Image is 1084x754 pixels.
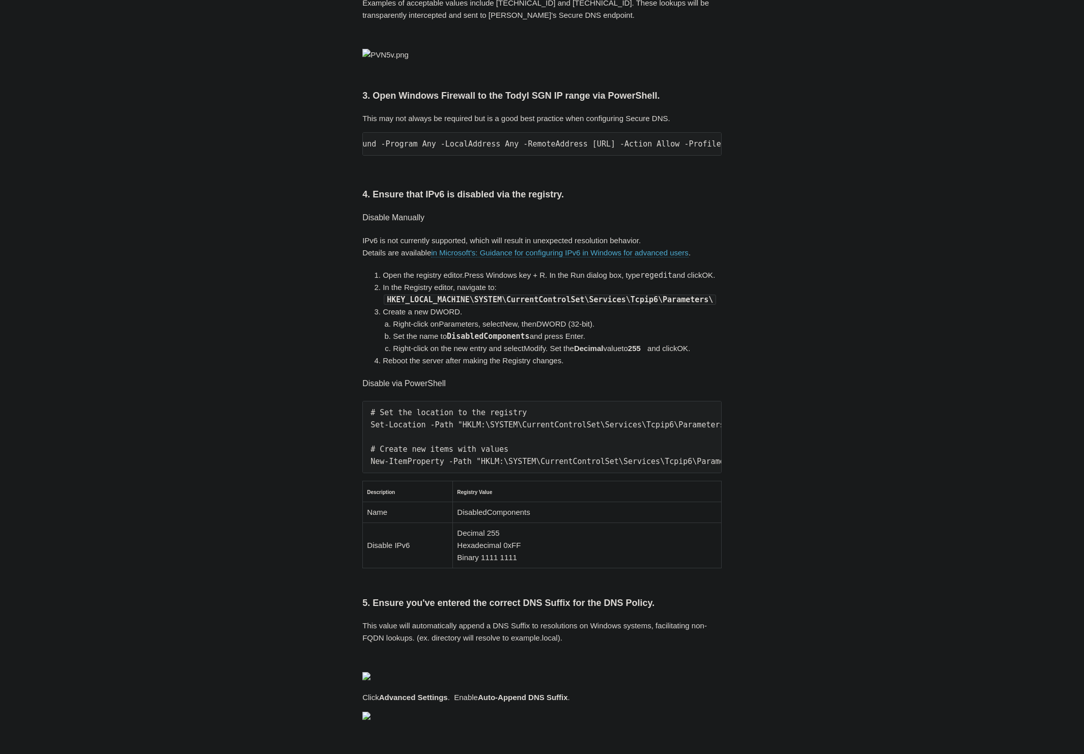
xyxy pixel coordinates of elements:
[362,187,722,202] h3: 4. Ensure that IPv6 is disabled via the registry.
[628,344,641,353] strong: 255
[363,523,453,568] td: Disable IPv6
[362,211,722,224] h4: Disable Manually
[362,620,722,644] p: This value will automatically append a DNS Suffix to resolutions on Windows systems, facilitating...
[524,344,546,353] span: Modify
[367,489,395,495] strong: Description
[362,377,722,390] h4: Disable via PowerShell
[383,356,563,365] span: Reboot the server after making the Registry changes.
[702,271,713,279] span: OK
[362,691,722,704] p: Click . Enable .
[362,235,722,259] p: IPv6 is not currently supported, which will result in unexpected resolution behavior. Details are...
[447,332,530,341] kbd: DisabledComponents
[393,344,690,353] span: Right-click on the new entry and select . Set the to and click .
[431,248,689,257] a: in Microsoft's: Guidance for configuring IPv6 in Windows for advanced users
[362,132,722,156] pre: New-NetFirewallRule -DisplayName "Todyl SGN Network" -Direction Inbound -Program Any -LocalAddres...
[362,401,722,473] pre: # Set the location to the registry Set-Location -Path "HKLM:\SYSTEM\CurrentControlSet\Services\Tc...
[393,332,585,340] span: Set the name to and press Enter.
[453,502,721,523] td: DisabledComponents
[363,502,453,523] td: Name
[383,307,462,316] span: Create a new DWORD.
[362,672,370,680] img: 27414207119379
[502,320,517,328] span: New
[362,112,722,125] p: This may not always be required but is a good best practice when configuring Secure DNS.
[362,596,722,611] h3: 5. Ensure you've entered the correct DNS Suffix for the DNS Policy.
[383,269,722,281] li: Press Windows key + R. In the Run dialog box, type and click .
[379,693,448,702] strong: Advanced Settings
[439,320,478,328] span: Parameters
[677,344,688,353] span: OK
[383,283,717,304] span: In the Registry editor, navigate to:
[362,49,409,61] img: PVN5v.png
[640,271,672,280] kbd: regedit
[393,320,594,328] span: Right-click on , select , then .
[362,89,722,103] h3: 3. Open Windows Firewall to the Todyl SGN IP range via PowerShell.
[457,489,492,495] strong: Registry Value
[383,271,464,279] span: Open the registry editor.
[384,295,716,305] code: HKEY_LOCAL_MACHINE\SYSTEM\CurrentControlSet\Services\Tcpip6\Parameters\
[574,344,604,353] strong: Decimal
[603,344,621,353] span: value
[478,693,568,702] strong: Auto-Append DNS Suffix
[453,523,721,568] td: Decimal 255 Hexadecimal 0xFF Binary 1111 1111
[536,320,592,328] span: DWORD (32-bit)
[362,712,370,720] img: 27414169404179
